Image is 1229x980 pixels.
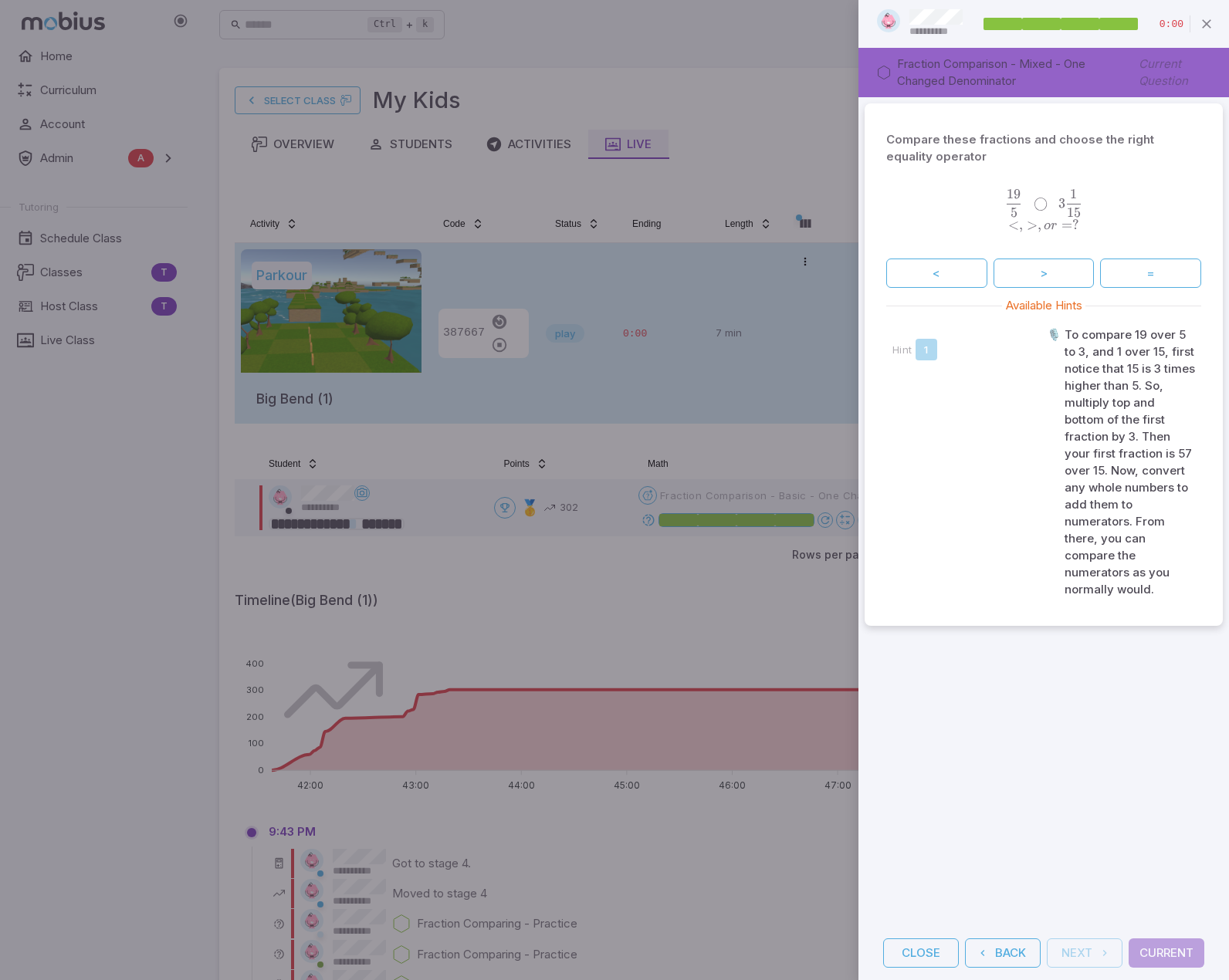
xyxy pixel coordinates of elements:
[1061,217,1072,233] span: =
[877,9,900,32] img: hexagon.svg
[1067,204,1081,221] span: 15
[883,938,959,968] button: Close
[1058,195,1065,211] span: 3
[1160,17,1183,32] p: Time Remaining
[1072,217,1079,233] span: ?
[1008,217,1019,233] span: <
[1139,54,1210,91] p: Current Question
[1047,326,1061,598] p: 🎙️
[994,259,1095,288] button: >
[1081,189,1082,208] span: ​
[1021,189,1022,208] span: ​
[1100,259,1201,288] button: =
[1034,195,1048,211] span: ◯
[1019,217,1023,233] span: ,
[897,56,1133,90] p: Fraction Comparison - Mixed - One Changed Denominator
[1027,217,1038,233] span: >
[886,131,1201,165] p: Compare these fractions and choose the right equality operator
[886,259,987,288] button: <
[1002,297,1086,314] span: Available Hints
[1044,219,1057,232] span: or
[965,938,1041,968] button: Back
[892,343,912,357] span: Hint
[1070,186,1077,202] span: 1
[1007,186,1021,202] span: 19
[1065,326,1195,598] p: To compare 19 over 5 to 3, and 1 over 15, first notice that 15 is 3 times higher than 5. So, mult...
[1038,217,1041,233] span: ,
[1011,204,1017,221] span: 5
